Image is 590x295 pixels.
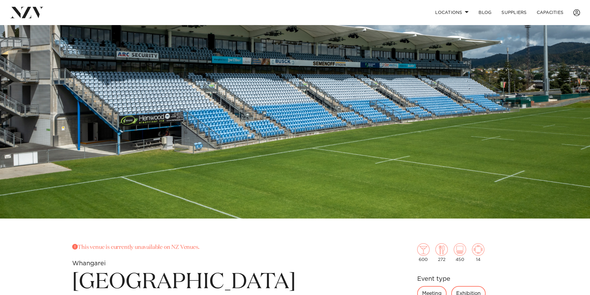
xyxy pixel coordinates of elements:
[417,274,518,284] h6: Event type
[417,243,430,262] div: 600
[72,243,373,252] p: This venue is currently unavailable on NZ Venues.
[474,6,496,19] a: BLOG
[472,243,484,262] div: 14
[435,243,448,256] img: dining.png
[496,6,531,19] a: SUPPLIERS
[435,243,448,262] div: 272
[454,243,466,262] div: 450
[472,243,484,256] img: meeting.png
[454,243,466,256] img: theatre.png
[72,260,106,267] small: Whangarei
[10,7,44,18] img: nzv-logo.png
[430,6,474,19] a: Locations
[532,6,569,19] a: Capacities
[417,243,430,256] img: cocktail.png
